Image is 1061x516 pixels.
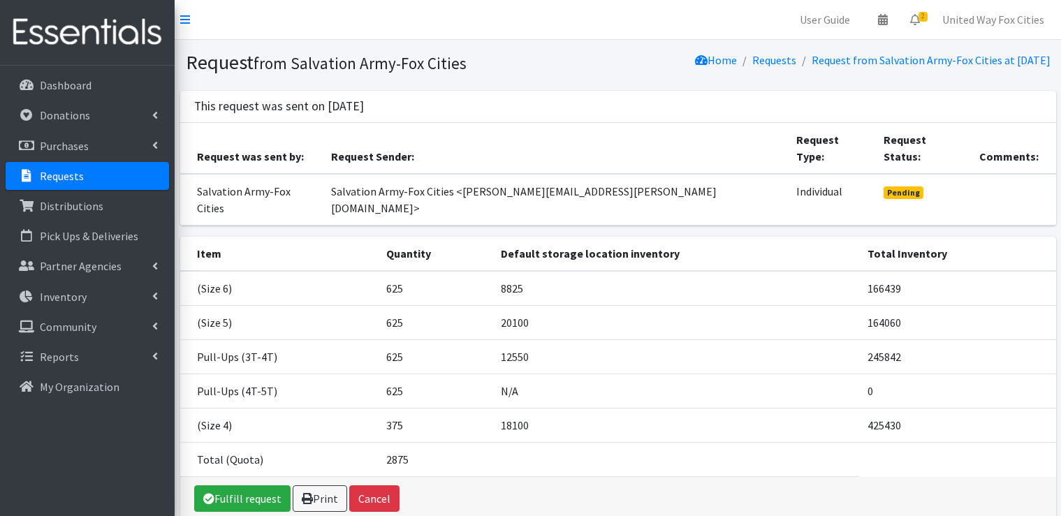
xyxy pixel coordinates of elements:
[180,442,378,476] td: Total (Quota)
[378,442,493,476] td: 2875
[180,237,378,271] th: Item
[884,186,923,199] span: Pending
[6,132,169,160] a: Purchases
[194,485,291,512] a: Fulfill request
[789,6,861,34] a: User Guide
[40,139,89,153] p: Purchases
[492,237,859,271] th: Default storage location inventory
[180,305,378,339] td: (Size 5)
[40,199,103,213] p: Distributions
[859,237,1055,271] th: Total Inventory
[378,408,493,442] td: 375
[492,305,859,339] td: 20100
[378,305,493,339] td: 625
[859,305,1055,339] td: 164060
[40,108,90,122] p: Donations
[492,408,859,442] td: 18100
[180,174,323,226] td: Salvation Army-Fox Cities
[378,374,493,408] td: 625
[323,123,788,174] th: Request Sender:
[378,237,493,271] th: Quantity
[40,259,122,273] p: Partner Agencies
[180,408,378,442] td: (Size 4)
[859,374,1055,408] td: 0
[788,123,875,174] th: Request Type:
[971,123,1055,174] th: Comments:
[186,50,613,75] h1: Request
[859,408,1055,442] td: 425430
[378,271,493,306] td: 625
[180,339,378,374] td: Pull-Ups (3T-4T)
[6,192,169,220] a: Distributions
[919,12,928,22] span: 2
[40,290,87,304] p: Inventory
[180,271,378,306] td: (Size 6)
[40,350,79,364] p: Reports
[194,99,364,114] h3: This request was sent on [DATE]
[254,53,467,73] small: from Salvation Army-Fox Cities
[378,339,493,374] td: 625
[875,123,971,174] th: Request Status:
[492,374,859,408] td: N/A
[6,101,169,129] a: Donations
[293,485,347,512] a: Print
[859,339,1055,374] td: 245842
[6,373,169,401] a: My Organization
[349,485,400,512] button: Cancel
[492,271,859,306] td: 8825
[6,252,169,280] a: Partner Agencies
[492,339,859,374] td: 12550
[180,123,323,174] th: Request was sent by:
[6,343,169,371] a: Reports
[6,222,169,250] a: Pick Ups & Deliveries
[40,320,96,334] p: Community
[6,9,169,56] img: HumanEssentials
[812,53,1051,67] a: Request from Salvation Army-Fox Cities at [DATE]
[323,174,788,226] td: Salvation Army-Fox Cities <[PERSON_NAME][EMAIL_ADDRESS][PERSON_NAME][DOMAIN_NAME]>
[6,283,169,311] a: Inventory
[931,6,1055,34] a: United Way Fox Cities
[40,169,84,183] p: Requests
[6,313,169,341] a: Community
[6,162,169,190] a: Requests
[752,53,796,67] a: Requests
[40,229,138,243] p: Pick Ups & Deliveries
[695,53,737,67] a: Home
[40,78,92,92] p: Dashboard
[859,271,1055,306] td: 166439
[899,6,931,34] a: 2
[788,174,875,226] td: Individual
[6,71,169,99] a: Dashboard
[180,374,378,408] td: Pull-Ups (4T-5T)
[40,380,119,394] p: My Organization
